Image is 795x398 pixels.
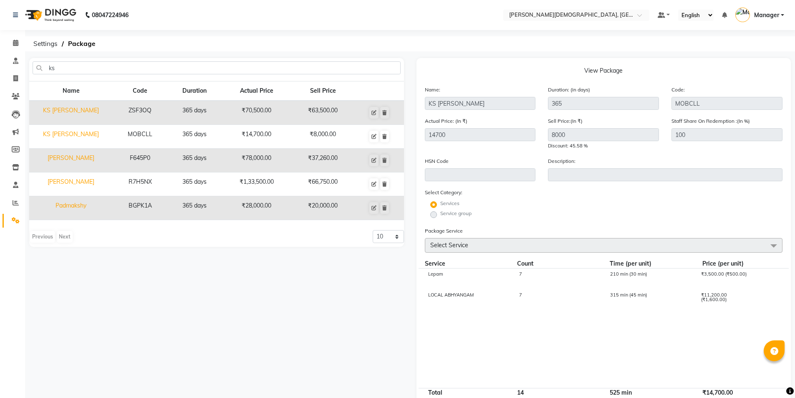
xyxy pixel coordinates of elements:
[425,227,463,235] label: Package Service
[419,259,511,268] div: Service
[694,272,755,286] div: ₹3,500.00 (₹500.00)
[519,292,522,298] span: 7
[548,117,583,125] label: Sell Price:(In ₹)
[92,3,129,27] b: 08047224946
[222,125,292,149] td: ₹14,700.00
[113,125,167,149] td: MOBCLL
[33,61,401,74] input: Search by package name
[548,157,575,165] label: Description:
[29,101,113,125] td: KS [PERSON_NAME]
[519,271,522,277] span: 7
[430,241,468,249] span: Select Service
[425,157,449,165] label: HSN Code
[113,196,167,220] td: BGPK1A
[292,101,354,125] td: ₹63,500.00
[29,149,113,172] td: [PERSON_NAME]
[735,8,750,22] img: Manager
[222,101,292,125] td: ₹70,500.00
[29,36,62,51] span: Settings
[113,149,167,172] td: F645P0
[671,86,685,94] label: Code:
[671,117,750,125] label: Staff Share On Redemption :(In %)
[603,293,694,307] div: 315 min (45 min)
[425,189,462,196] label: Select Category:
[694,293,755,307] div: ₹11,200.00 (₹1,600.00)
[167,172,222,196] td: 365 days
[603,388,696,397] div: 525 min
[511,259,603,268] div: Count
[425,86,440,94] label: Name:
[548,143,588,149] span: Discount: 45.58 %
[440,200,459,207] label: Services
[760,365,787,390] iframe: chat widget
[222,149,292,172] td: ₹78,000.00
[754,11,779,20] span: Manager
[292,149,354,172] td: ₹37,260.00
[167,81,222,101] th: Duration
[113,81,167,101] th: Code
[29,196,113,220] td: Padmakshy
[167,196,222,220] td: 365 days
[113,101,167,125] td: ZSF3OQ
[603,259,696,268] div: Time (per unit)
[292,81,354,101] th: Sell Price
[167,149,222,172] td: 365 days
[292,172,354,196] td: ₹66,750.00
[292,125,354,149] td: ₹8,000.00
[167,125,222,149] td: 365 days
[29,125,113,149] td: KS [PERSON_NAME]
[511,388,603,397] div: 14
[425,117,467,125] label: Actual Price: (In ₹)
[292,196,354,220] td: ₹20,000.00
[440,210,472,217] label: Service group
[113,172,167,196] td: R7H5NX
[21,3,78,27] img: logo
[548,86,590,94] label: Duration: (in days)
[222,81,292,101] th: Actual Price
[167,101,222,125] td: 365 days
[29,81,113,101] th: Name
[64,36,99,51] span: Package
[603,272,694,286] div: 210 min (30 min)
[696,259,758,268] div: Price (per unit)
[29,172,113,196] td: [PERSON_NAME]
[425,66,783,79] p: View Package
[428,292,474,298] span: LOCAL ABHYANGAM
[696,388,758,397] div: ₹14,700.00
[222,172,292,196] td: ₹1,33,500.00
[222,196,292,220] td: ₹28,000.00
[428,271,443,277] span: Lepam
